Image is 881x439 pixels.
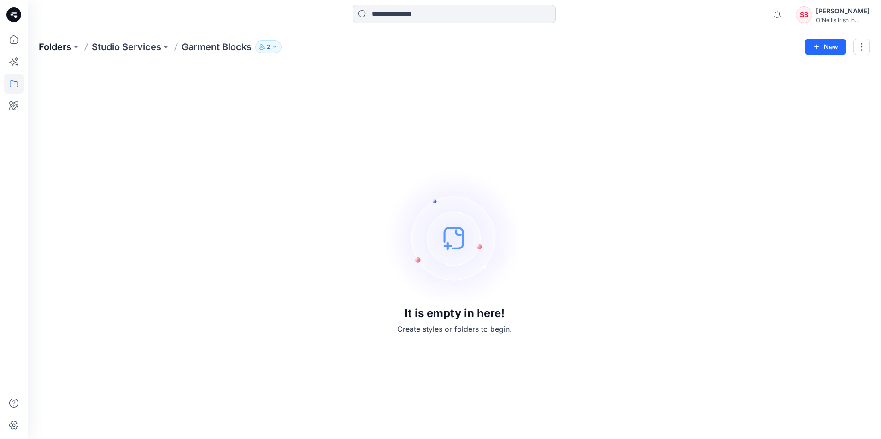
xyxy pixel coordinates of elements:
p: Create styles or folders to begin. [397,323,512,335]
div: SB [796,6,812,23]
button: 2 [255,40,282,53]
a: Studio Services [92,40,161,53]
h3: It is empty in here! [405,307,505,320]
img: empty-state-image.svg [385,169,523,307]
a: Folders [39,40,71,53]
p: Garment Blocks [182,40,252,53]
div: [PERSON_NAME] [816,6,869,17]
button: New [805,39,846,55]
p: 2 [267,42,270,52]
div: O'Neills Irish In... [816,17,869,23]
